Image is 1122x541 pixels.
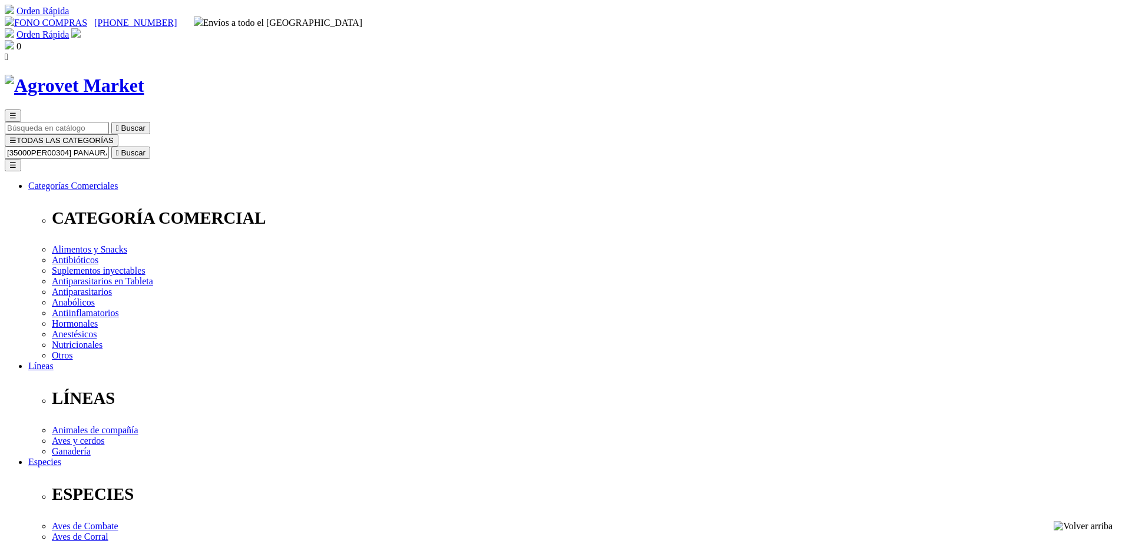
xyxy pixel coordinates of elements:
a: Orden Rápida [16,6,69,16]
a: Antibióticos [52,255,98,265]
input: Buscar [5,122,109,134]
p: ESPECIES [52,484,1117,504]
a: Categorías Comerciales [28,181,118,191]
a: Líneas [28,361,54,371]
button:  Buscar [111,147,150,159]
span: Envíos a todo el [GEOGRAPHIC_DATA] [194,18,363,28]
a: Nutricionales [52,340,102,350]
img: phone.svg [5,16,14,26]
button:  Buscar [111,122,150,134]
span: Buscar [121,148,145,157]
a: Anestésicos [52,329,97,339]
i:  [5,52,8,62]
img: Volver arriba [1054,521,1113,532]
a: Aves y cerdos [52,436,104,446]
button: ☰ [5,159,21,171]
a: Alimentos y Snacks [52,244,127,254]
i:  [116,148,119,157]
a: [PHONE_NUMBER] [94,18,177,28]
a: Ganadería [52,446,91,456]
a: Antiinflamatorios [52,308,119,318]
img: user.svg [71,28,81,38]
img: shopping-cart.svg [5,5,14,14]
a: Otros [52,350,73,360]
input: Buscar [5,147,109,159]
a: FONO COMPRAS [5,18,87,28]
span: ☰ [9,111,16,120]
a: Especies [28,457,61,467]
span: ☰ [9,136,16,145]
img: shopping-bag.svg [5,40,14,49]
img: delivery-truck.svg [194,16,203,26]
a: Suplementos inyectables [52,265,145,276]
a: Antiparasitarios [52,287,112,297]
span: 0 [16,41,21,51]
i:  [116,124,119,132]
p: LÍNEAS [52,389,1117,408]
span: Buscar [121,124,145,132]
a: Orden Rápida [16,29,69,39]
p: CATEGORÍA COMERCIAL [52,208,1117,228]
a: Animales de compañía [52,425,138,435]
img: shopping-cart.svg [5,28,14,38]
button: ☰ [5,109,21,122]
a: Hormonales [52,318,98,328]
a: Antiparasitarios en Tableta [52,276,153,286]
a: Aves de Combate [52,521,118,531]
a: Acceda a su cuenta de cliente [71,29,81,39]
img: Agrovet Market [5,75,144,97]
a: Anabólicos [52,297,95,307]
button: ☰TODAS LAS CATEGORÍAS [5,134,118,147]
